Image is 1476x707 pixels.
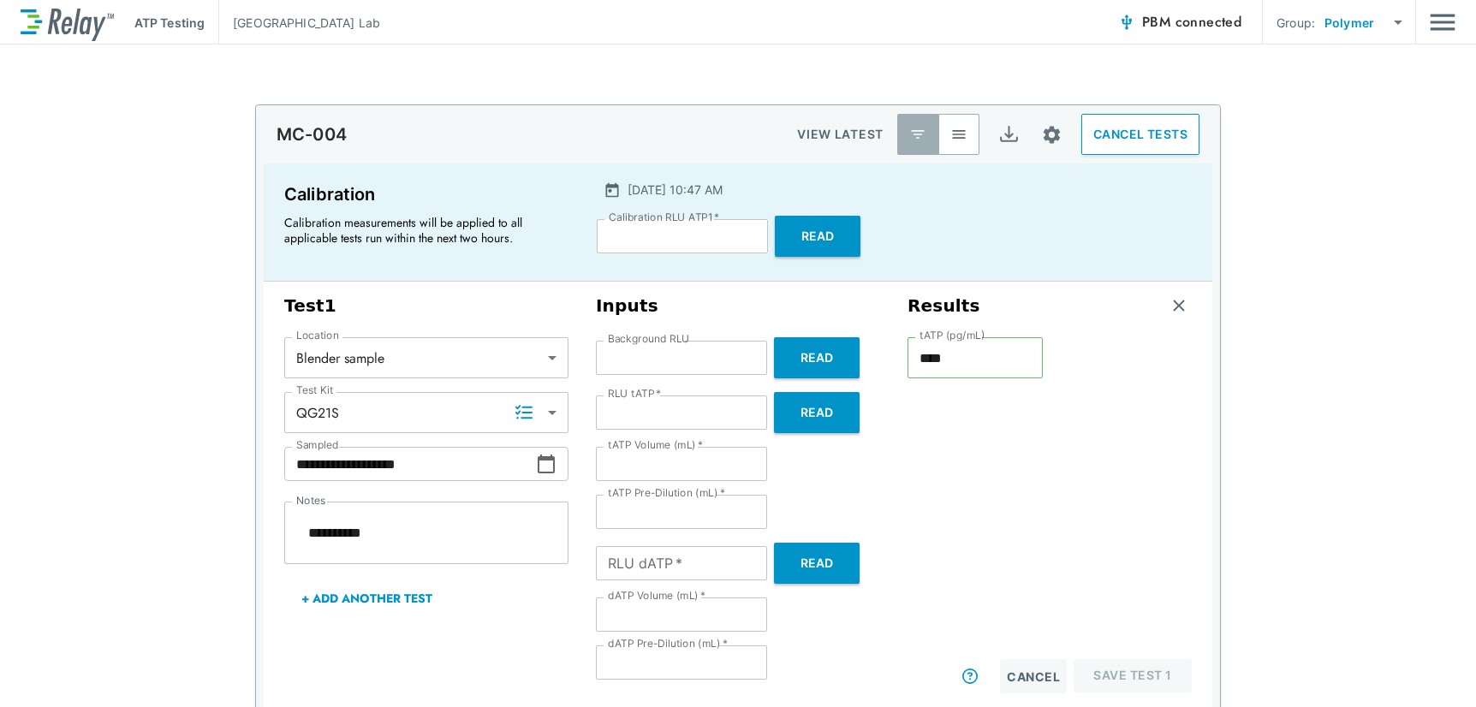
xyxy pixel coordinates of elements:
label: tATP (pg/mL) [920,330,985,342]
label: Background RLU [608,333,689,345]
span: PBM [1142,10,1241,34]
div: Blender sample [284,341,568,375]
img: Export Icon [998,124,1020,146]
img: Connected Icon [1118,14,1135,31]
button: Site setup [1029,112,1074,157]
img: Latest [909,126,926,143]
input: Choose date, selected date is Oct 3, 2025 [284,447,536,481]
p: Calibration [284,181,566,208]
div: QG21S [284,395,568,430]
label: Location [296,330,339,342]
span: connected [1175,12,1242,32]
button: Export [988,114,1029,155]
button: Read [775,216,860,257]
p: [GEOGRAPHIC_DATA] Lab [233,14,380,32]
button: + Add Another Test [284,578,449,619]
p: Group: [1277,14,1315,32]
p: ATP Testing [134,14,205,32]
img: Drawer Icon [1430,6,1455,39]
button: Main menu [1430,6,1455,39]
button: Read [774,337,860,378]
iframe: Resource center [1199,656,1459,694]
label: tATP Pre-Dilution (mL) [608,487,725,499]
img: Settings Icon [1041,124,1062,146]
button: PBM connected [1111,5,1248,39]
label: Notes [296,495,325,507]
p: Calibration measurements will be applied to all applicable tests run within the next two hours. [284,215,558,246]
label: dATP Volume (mL) [608,590,705,602]
p: MC-004 [277,124,347,145]
button: Read [774,392,860,433]
button: Cancel [1000,659,1067,693]
label: Sampled [296,439,339,451]
h3: Test 1 [284,295,568,317]
img: Remove [1170,297,1187,314]
label: dATP Pre-Dilution (mL) [608,638,728,650]
h3: Results [908,295,980,317]
img: View All [950,126,967,143]
label: Test Kit [296,384,334,396]
label: tATP Volume (mL) [608,439,703,451]
img: Calender Icon [604,181,621,199]
p: [DATE] 10:47 AM [628,181,723,199]
button: Read [774,543,860,584]
h3: Inputs [596,295,880,317]
img: LuminUltra Relay [21,4,114,41]
label: Calibration RLU ATP1 [609,211,719,223]
button: CANCEL TESTS [1081,114,1199,155]
label: RLU tATP [608,388,661,400]
p: VIEW LATEST [797,124,884,145]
